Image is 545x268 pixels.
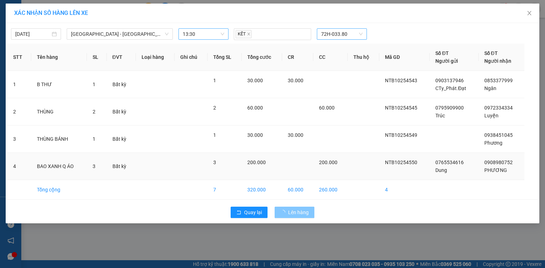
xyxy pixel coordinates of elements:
[31,125,87,153] td: THÙNG BÁNH
[7,125,31,153] td: 3
[165,32,169,36] span: down
[435,50,449,56] span: Số ĐT
[435,160,464,165] span: 0765534616
[435,85,466,91] span: CTy_Phát.Đạt
[7,98,31,125] td: 2
[213,132,216,138] span: 1
[435,167,447,173] span: Dung
[31,71,87,98] td: B THƯ
[71,29,169,39] span: Sài Gòn - Bà Rịa (Hàng Hoá)
[519,4,539,23] button: Close
[15,30,50,38] input: 15/10/2025
[107,98,136,125] td: Bất kỳ
[31,44,87,71] th: Tên hàng
[484,50,498,56] span: Số ĐT
[107,153,136,180] td: Bất kỳ
[208,44,242,71] th: Tổng SL
[93,82,95,87] span: 1
[31,180,87,200] td: Tổng cộng
[435,78,464,83] span: 0903137946
[282,44,313,71] th: CR
[385,105,417,111] span: NTB10254545
[282,180,313,200] td: 60.000
[107,125,136,153] td: Bất kỳ
[136,44,175,71] th: Loại hàng
[484,58,511,64] span: Người nhận
[379,180,430,200] td: 4
[247,160,266,165] span: 200.000
[247,32,251,36] span: close
[7,71,31,98] td: 1
[236,210,241,216] span: rollback
[313,44,348,71] th: CC
[183,29,224,39] span: 13:30
[288,78,303,83] span: 30.000
[236,30,252,38] span: KẾT
[348,44,379,71] th: Thu hộ
[435,113,445,118] span: Trúc
[321,29,362,39] span: 72H-033.80
[288,132,303,138] span: 30.000
[213,105,216,111] span: 2
[280,210,288,215] span: loading
[107,44,136,71] th: ĐVT
[93,136,95,142] span: 1
[244,208,262,216] span: Quay lại
[107,71,136,98] td: Bất kỳ
[213,78,216,83] span: 1
[7,153,31,180] td: 4
[435,58,458,64] span: Người gửi
[484,167,507,173] span: PHƯƠNG
[231,207,268,218] button: rollbackQuay lại
[379,44,430,71] th: Mã GD
[484,85,496,91] span: Ngân
[242,44,282,71] th: Tổng cước
[484,140,502,146] span: Phương
[31,98,87,125] td: THÙNG
[435,105,464,111] span: 0795909900
[213,160,216,165] span: 3
[14,10,88,16] span: XÁC NHẬN SỐ HÀNG LÊN XE
[247,78,263,83] span: 30.000
[385,132,417,138] span: NTB10254549
[87,44,106,71] th: SL
[319,105,335,111] span: 60.000
[7,44,31,71] th: STT
[385,160,417,165] span: NTB10254550
[275,207,314,218] button: Lên hàng
[208,180,242,200] td: 7
[484,132,513,138] span: 0938451045
[175,44,207,71] th: Ghi chú
[242,180,282,200] td: 320.000
[313,180,348,200] td: 260.000
[93,163,95,169] span: 3
[484,160,513,165] span: 0908980752
[247,105,263,111] span: 60.000
[527,10,532,16] span: close
[385,78,417,83] span: NTB10254543
[484,78,513,83] span: 0853377999
[319,160,337,165] span: 200.000
[31,153,87,180] td: BAO XANH Q ÁO
[484,105,513,111] span: 0972334334
[288,208,309,216] span: Lên hàng
[247,132,263,138] span: 30.000
[93,109,95,115] span: 2
[484,113,499,118] span: Luyện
